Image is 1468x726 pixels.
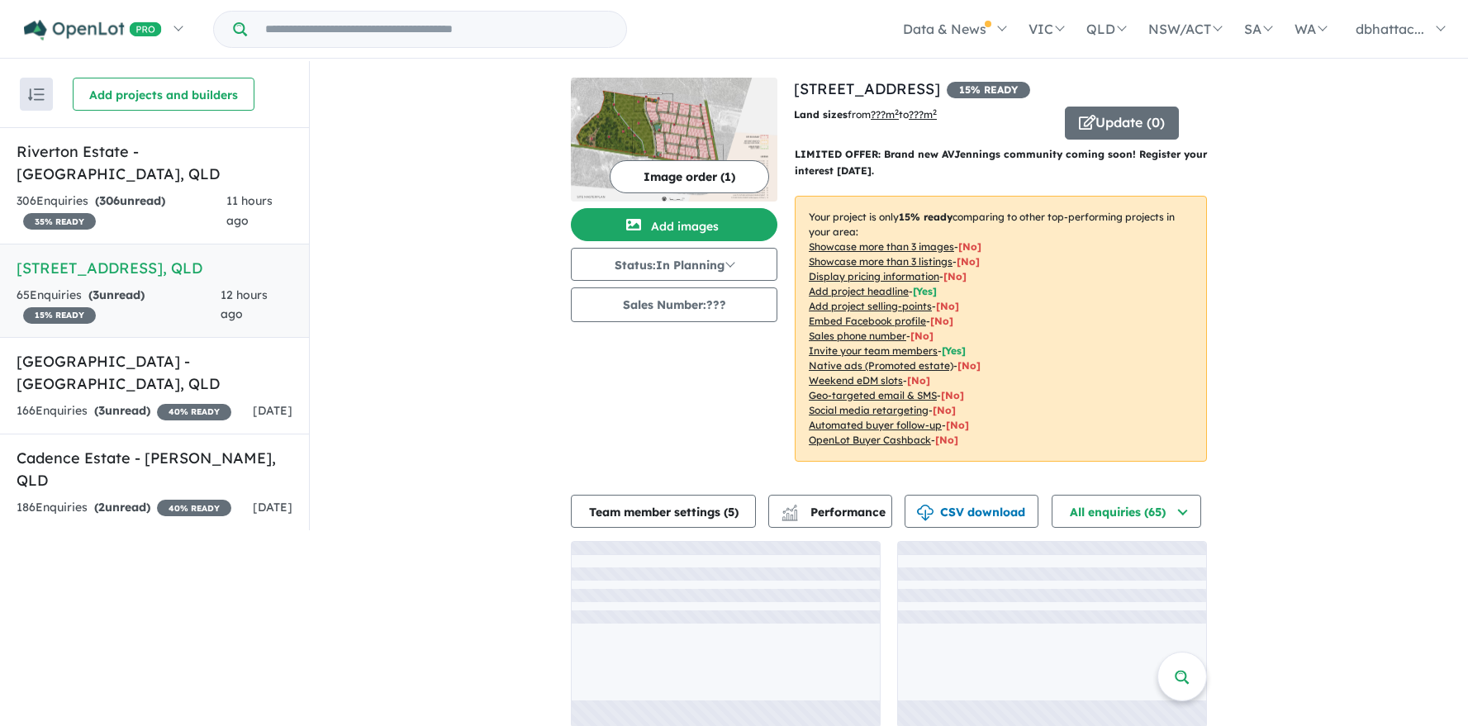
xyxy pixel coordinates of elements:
[17,350,292,395] h5: [GEOGRAPHIC_DATA] - [GEOGRAPHIC_DATA] , QLD
[809,240,954,253] u: Showcase more than 3 images
[910,330,934,342] span: [ No ]
[794,79,940,98] a: [STREET_ADDRESS]
[99,193,120,208] span: 306
[809,270,939,282] u: Display pricing information
[933,107,937,116] sup: 2
[809,344,938,357] u: Invite your team members
[17,192,226,231] div: 306 Enquir ies
[935,434,958,446] span: [No]
[88,287,145,302] strong: ( unread)
[768,495,892,528] button: Performance
[728,505,734,520] span: 5
[93,287,99,302] span: 3
[905,495,1038,528] button: CSV download
[809,389,937,401] u: Geo-targeted email & SMS
[809,404,929,416] u: Social media retargeting
[784,505,886,520] span: Performance
[809,359,953,372] u: Native ads (Promoted estate)
[947,82,1030,98] span: 15 % READY
[917,505,934,521] img: download icon
[1065,107,1179,140] button: Update (0)
[809,315,926,327] u: Embed Facebook profile
[909,108,937,121] u: ???m
[571,248,777,281] button: Status:In Planning
[899,211,953,223] b: 15 % ready
[907,374,930,387] span: [No]
[957,359,981,372] span: [No]
[795,196,1207,462] p: Your project is only comparing to other top-performing projects in your area: - - - - - - - - - -...
[23,307,96,324] span: 15 % READY
[226,193,273,228] span: 11 hours ago
[17,498,231,518] div: 186 Enquir ies
[98,500,105,515] span: 2
[23,213,96,230] span: 35 % READY
[28,88,45,101] img: sort.svg
[95,193,165,208] strong: ( unread)
[571,78,777,202] img: 112-134 Daleys Road - Ripley
[942,344,966,357] span: [ Yes ]
[24,20,162,40] img: Openlot PRO Logo White
[157,500,231,516] span: 40 % READY
[73,78,254,111] button: Add projects and builders
[221,287,268,322] span: 12 hours ago
[17,447,292,491] h5: Cadence Estate - [PERSON_NAME] , QLD
[253,403,292,418] span: [DATE]
[941,389,964,401] span: [No]
[94,500,150,515] strong: ( unread)
[946,419,969,431] span: [No]
[795,146,1207,180] p: LIMITED OFFER: Brand new AVJennings community coming soon! Register your interest [DATE].
[809,374,903,387] u: Weekend eDM slots
[913,285,937,297] span: [ Yes ]
[895,107,899,116] sup: 2
[1052,495,1201,528] button: All enquiries (65)
[157,404,231,420] span: 40 % READY
[571,495,756,528] button: Team member settings (5)
[809,285,909,297] u: Add project headline
[809,330,906,342] u: Sales phone number
[871,108,899,121] u: ??? m
[809,255,953,268] u: Showcase more than 3 listings
[98,403,105,418] span: 3
[94,403,150,418] strong: ( unread)
[794,108,848,121] b: Land sizes
[957,255,980,268] span: [ No ]
[936,300,959,312] span: [ No ]
[571,287,777,322] button: Sales Number:???
[958,240,981,253] span: [ No ]
[17,286,221,325] div: 65 Enquir ies
[809,300,932,312] u: Add project selling-points
[943,270,967,282] span: [ No ]
[253,500,292,515] span: [DATE]
[809,419,942,431] u: Automated buyer follow-up
[250,12,623,47] input: Try estate name, suburb, builder or developer
[782,505,797,514] img: line-chart.svg
[794,107,1052,123] p: from
[17,140,292,185] h5: Riverton Estate - [GEOGRAPHIC_DATA] , QLD
[17,257,292,279] h5: [STREET_ADDRESS] , QLD
[610,160,769,193] button: Image order (1)
[571,208,777,241] button: Add images
[899,108,937,121] span: to
[782,510,798,520] img: bar-chart.svg
[933,404,956,416] span: [No]
[17,401,231,421] div: 166 Enquir ies
[809,434,931,446] u: OpenLot Buyer Cashback
[930,315,953,327] span: [ No ]
[1356,21,1424,37] span: dbhattac...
